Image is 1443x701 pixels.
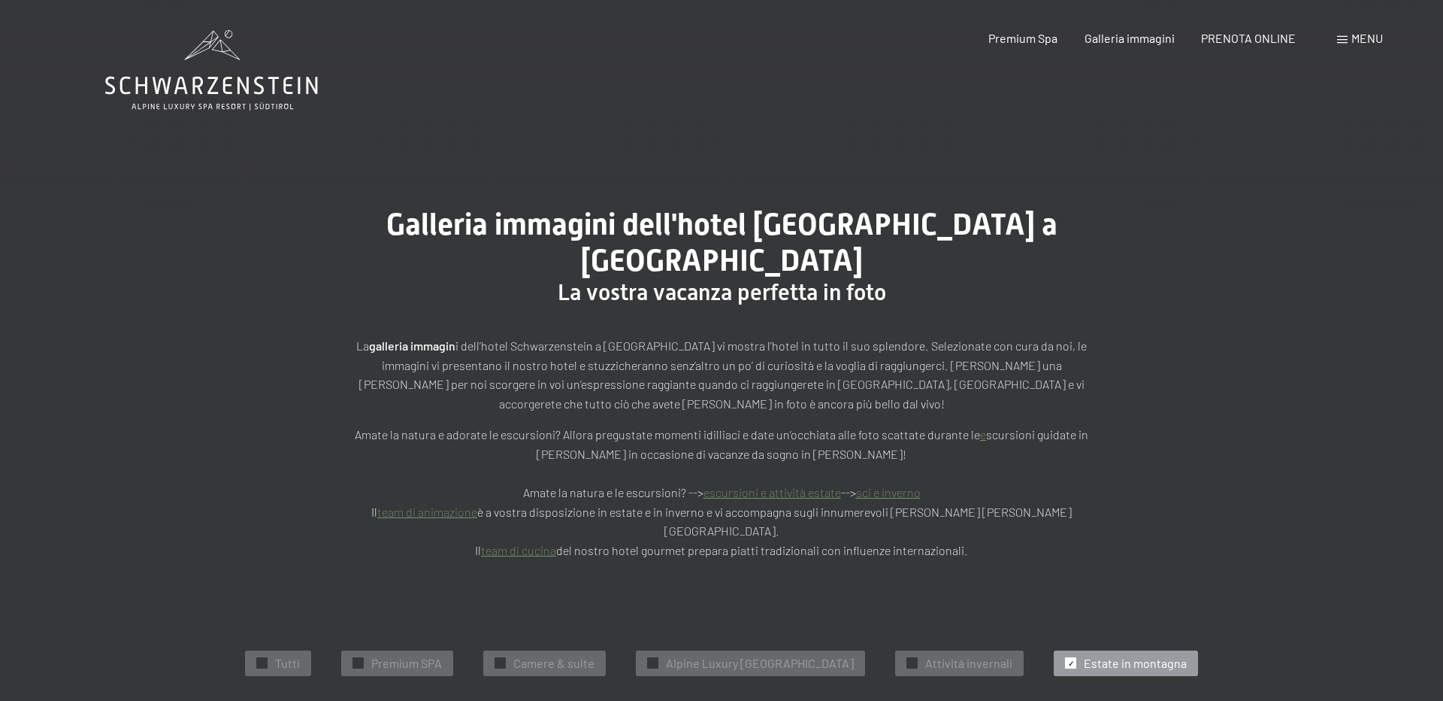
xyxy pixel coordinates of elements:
span: ✓ [498,658,504,669]
strong: galleria immagin [369,338,455,353]
p: La i dell’hotel Schwarzenstein a [GEOGRAPHIC_DATA] vi mostra l’hotel in tutto il suo splendore. S... [346,336,1097,413]
span: Premium SPA [371,655,442,672]
span: Tutti [275,655,300,672]
a: sci e inverno [856,485,921,499]
span: Menu [1351,31,1383,45]
span: La vostra vacanza perfetta in foto [558,279,886,305]
a: Galleria immagini [1085,31,1175,45]
a: team di animazione [377,505,477,519]
span: ✓ [650,658,656,669]
a: Premium Spa [988,31,1057,45]
span: ✓ [909,658,915,669]
span: Camere & suite [513,655,594,672]
a: escursioni e attività estate [703,485,841,499]
p: Amate la natura e adorate le escursioni? Allora pregustate momenti idilliaci e date un’occhiata a... [346,425,1097,560]
span: ✓ [355,658,362,669]
span: Alpine Luxury [GEOGRAPHIC_DATA] [666,655,854,672]
span: ✓ [1068,658,1074,669]
a: PRENOTA ONLINE [1201,31,1296,45]
a: e [980,427,986,442]
span: ✓ [259,658,265,669]
span: Estate in montagna [1084,655,1187,672]
span: Attivitá invernali [925,655,1012,672]
a: team di cucina [481,543,556,557]
span: Galleria immagini dell'hotel [GEOGRAPHIC_DATA] a [GEOGRAPHIC_DATA] [386,207,1057,278]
